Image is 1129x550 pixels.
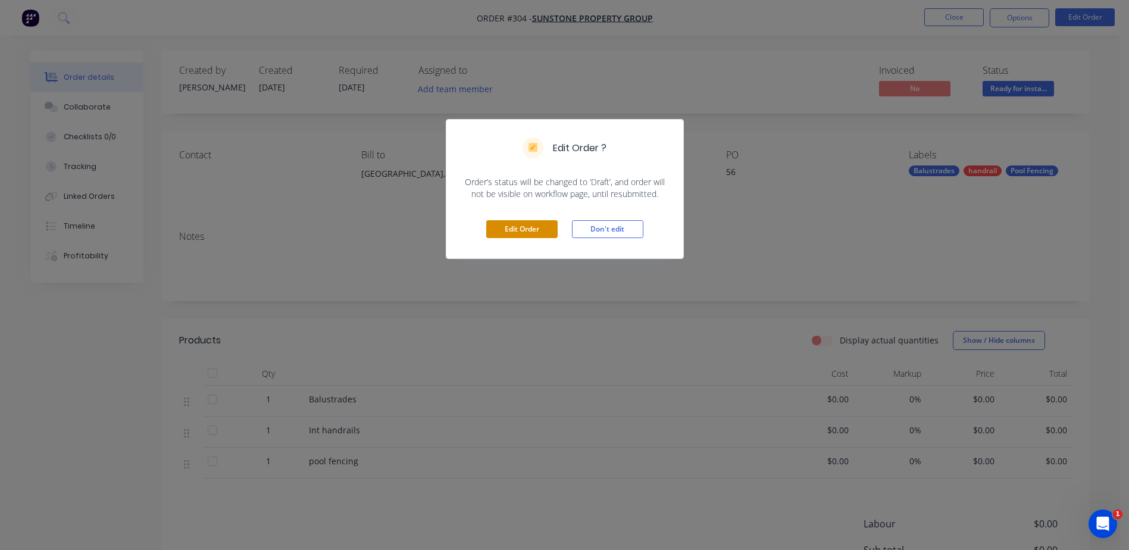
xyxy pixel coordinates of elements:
iframe: Intercom live chat [1089,510,1117,538]
button: Don't edit [572,220,643,238]
button: Edit Order [486,220,558,238]
h5: Edit Order ? [553,141,606,155]
span: Order’s status will be changed to ‘Draft’, and order will not be visible on workflow page, until ... [461,176,669,200]
span: 1 [1113,510,1122,519]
